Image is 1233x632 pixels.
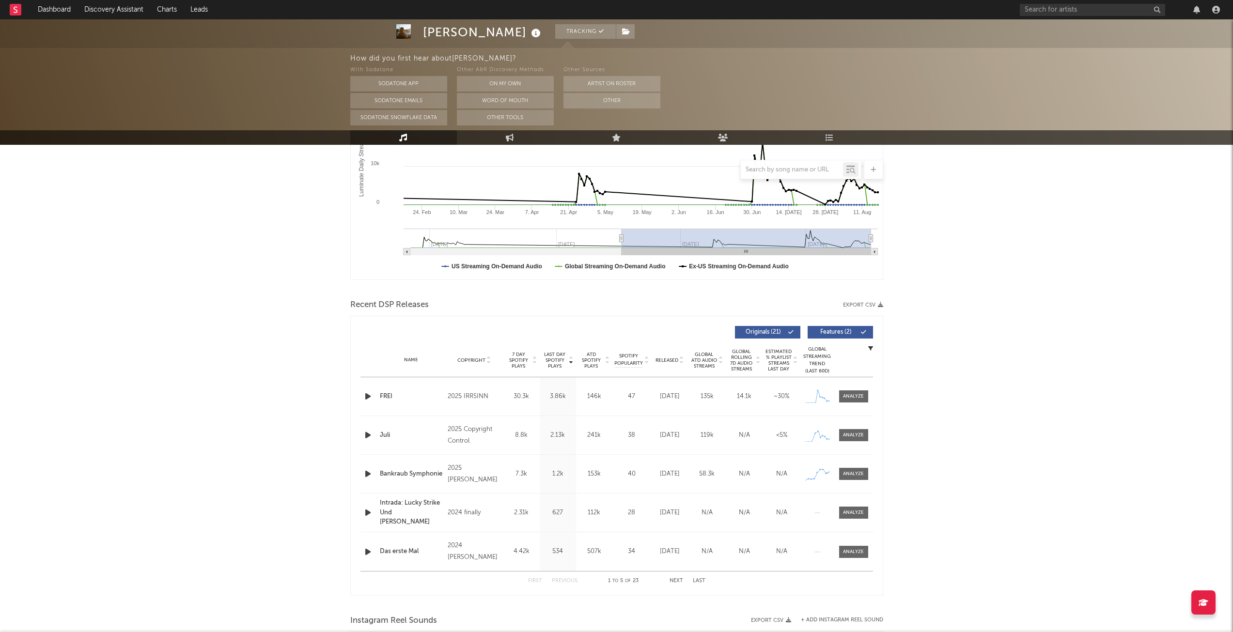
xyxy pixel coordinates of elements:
[654,392,686,401] div: [DATE]
[578,352,604,369] span: ATD Spotify Plays
[506,392,537,401] div: 30.3k
[801,617,883,623] button: + Add Instagram Reel Sound
[741,329,786,335] span: Originals ( 21 )
[350,64,447,76] div: With Sodatone
[358,135,365,197] text: Luminate Daily Streams
[560,209,577,215] text: 21. Apr
[542,392,574,401] div: 3.86k
[728,392,761,401] div: 14.1k
[812,209,838,215] text: 28. [DATE]
[814,329,858,335] span: Features ( 2 )
[350,110,447,125] button: Sodatone Snowflake Data
[413,209,431,215] text: 24. Feb
[563,93,660,108] button: Other
[555,24,616,39] button: Tracking
[728,431,761,440] div: N/A
[448,462,500,486] div: 2025 [PERSON_NAME]
[765,469,798,479] div: N/A
[728,508,761,518] div: N/A
[670,578,683,584] button: Next
[791,617,883,623] div: + Add Instagram Reel Sound
[741,166,843,174] input: Search by song name or URL
[632,209,652,215] text: 19. May
[542,547,574,556] div: 534
[615,431,649,440] div: 38
[765,392,798,401] div: ~ 30 %
[765,547,798,556] div: N/A
[597,575,650,587] div: 1 5 23
[542,431,574,440] div: 2.13k
[350,299,429,311] span: Recent DSP Releases
[380,356,443,364] div: Name
[691,508,723,518] div: N/A
[706,209,724,215] text: 16. Jun
[457,357,485,363] span: Copyright
[564,263,665,270] text: Global Streaming On-Demand Audio
[625,579,631,583] span: of
[614,353,643,367] span: Spotify Popularity
[728,349,755,372] span: Global Rolling 7D Audio Streams
[691,547,723,556] div: N/A
[1020,4,1165,16] input: Search for artists
[380,547,443,556] a: Das erste Mal
[656,357,678,363] span: Released
[654,469,686,479] div: [DATE]
[423,24,543,40] div: [PERSON_NAME]
[654,508,686,518] div: [DATE]
[350,93,447,108] button: Sodatone Emails
[351,86,883,279] svg: Luminate Daily Consumption
[728,469,761,479] div: N/A
[380,392,443,401] a: FREI
[380,498,443,527] a: Intrada: Lucky Strike Und [PERSON_NAME]
[380,469,443,479] a: Bankraub Symphonie
[457,76,554,92] button: On My Own
[457,110,554,125] button: Other Tools
[486,209,504,215] text: 24. Mar
[654,547,686,556] div: [DATE]
[691,431,723,440] div: 119k
[728,547,761,556] div: N/A
[615,547,649,556] div: 34
[751,617,791,623] button: Export CSV
[563,64,660,76] div: Other Sources
[528,578,542,584] button: First
[843,302,883,308] button: Export CSV
[457,64,554,76] div: Other A&R Discovery Methods
[578,469,610,479] div: 153k
[578,508,610,518] div: 112k
[448,507,500,519] div: 2024 finally
[506,352,531,369] span: 7 Day Spotify Plays
[691,469,723,479] div: 58.3k
[506,469,537,479] div: 7.3k
[689,263,789,270] text: Ex-US Streaming On-Demand Audio
[350,615,437,627] span: Instagram Reel Sounds
[506,508,537,518] div: 2.31k
[452,263,542,270] text: US Streaming On-Demand Audio
[350,76,447,92] button: Sodatone App
[615,508,649,518] div: 28
[654,431,686,440] div: [DATE]
[380,431,443,440] a: Juli
[506,547,537,556] div: 4.42k
[578,431,610,440] div: 241k
[449,209,468,215] text: 10. Mar
[735,326,800,339] button: Originals(21)
[457,93,554,108] button: Word Of Mouth
[691,352,718,369] span: Global ATD Audio Streams
[612,579,618,583] span: to
[765,431,798,440] div: <5%
[448,424,500,447] div: 2025 Copyright Control
[578,392,610,401] div: 146k
[671,209,686,215] text: 2. Jun
[615,469,649,479] div: 40
[563,76,660,92] button: Artist on Roster
[578,547,610,556] div: 507k
[448,391,500,402] div: 2025 IRRSINN
[542,508,574,518] div: 627
[691,392,723,401] div: 135k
